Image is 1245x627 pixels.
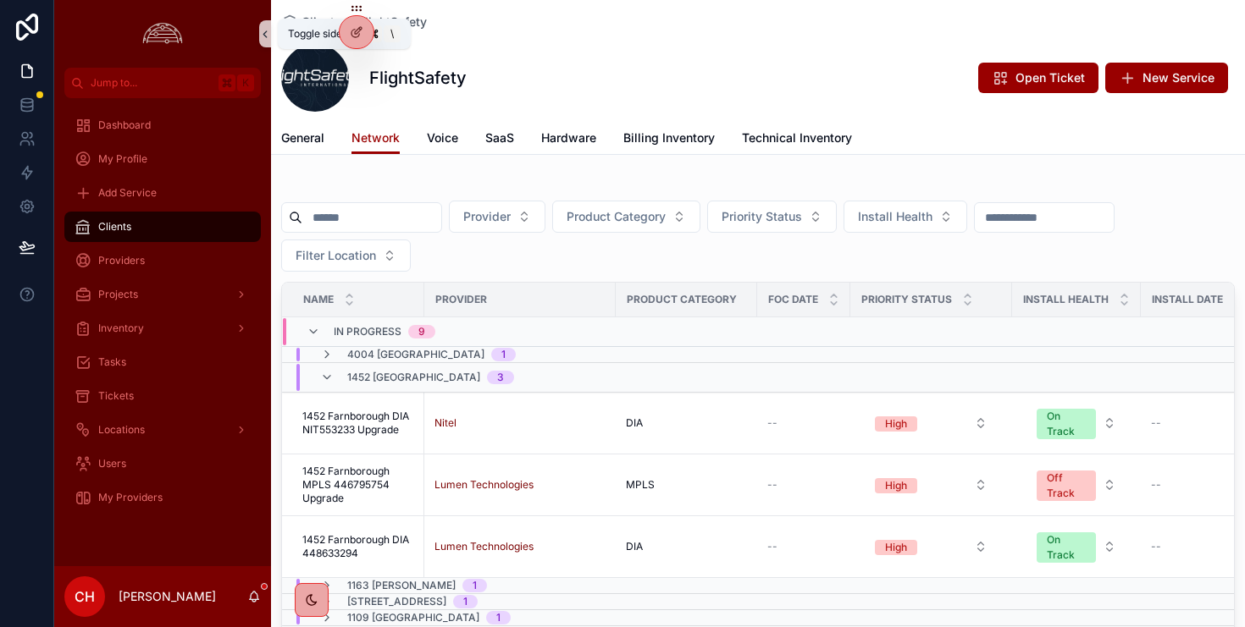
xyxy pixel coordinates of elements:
span: Network [351,129,400,146]
a: Select Button [860,469,1002,501]
a: Select Button [1022,399,1131,447]
span: Product Category [627,293,737,306]
span: CH [75,586,95,607]
span: Providers [98,254,145,267]
span: Name [303,293,334,306]
span: My Profile [98,152,147,166]
button: Select Button [281,239,411,272]
div: High [885,478,907,493]
span: Clients [302,14,341,30]
a: Tasks [64,347,261,377]
a: DIA [626,540,747,553]
a: -- [1151,540,1245,553]
div: On Track [1047,409,1086,439]
a: Lumen Technologies [434,478,534,492]
a: General [281,123,324,157]
p: [PERSON_NAME] [119,588,216,605]
button: Open Ticket [978,63,1098,93]
img: App logo [138,20,187,47]
div: Off Track [1047,470,1086,501]
a: FlightSafety [358,14,427,30]
a: SaaS [485,123,514,157]
div: 1 [473,579,477,592]
span: Projects [98,288,138,301]
span: In Progress [334,325,401,338]
a: Select Button [1022,461,1131,509]
span: Product Category [567,208,666,225]
a: Technical Inventory [742,123,852,157]
span: -- [1151,540,1161,553]
span: Install Health [858,208,932,225]
span: General [281,129,324,146]
div: High [885,540,907,555]
button: Select Button [861,470,1001,500]
span: Provider [463,208,511,225]
a: Providers [64,245,261,276]
span: My Providers [98,491,163,504]
span: Hardware [541,129,596,146]
span: Priority Status [861,293,952,306]
span: Billing Inventory [623,129,715,146]
a: -- [767,540,840,553]
h1: FlightSafety [369,66,467,90]
span: 1109 [GEOGRAPHIC_DATA] [347,611,479,624]
div: scrollable content [54,98,271,535]
span: Dashboard [98,118,151,132]
a: -- [1151,478,1245,492]
div: 1 [501,348,506,361]
span: -- [767,416,777,430]
span: -- [767,478,777,492]
span: Install Date [1152,293,1223,306]
span: New Service [1143,69,1215,86]
div: 9 [418,325,425,338]
a: Clients [281,14,341,30]
span: Filter Location [296,247,376,264]
a: 1452 Farnborough DIA 448633294 [302,533,414,560]
span: Toggle sidebar [288,27,358,41]
span: 1452 [GEOGRAPHIC_DATA] [347,371,480,384]
a: 1452 Farnborough MPLS 446795754 Upgrade [302,465,414,505]
a: Tickets [64,381,261,411]
span: Add Service [98,186,157,200]
div: 3 [497,371,504,384]
span: Priority Status [722,208,802,225]
a: 1452 Farnborough DIA NIT553233 Upgrade [302,410,414,437]
button: Select Button [707,201,837,233]
button: New Service [1105,63,1228,93]
a: DIA [626,416,747,430]
a: Projects [64,279,261,310]
a: -- [767,478,840,492]
a: Users [64,448,261,479]
span: Inventory [98,322,144,335]
button: Select Button [844,201,967,233]
button: Select Button [552,201,700,233]
span: Clients [98,220,131,234]
a: Select Button [860,531,1002,563]
span: 1163 [PERSON_NAME] [347,579,456,592]
a: Clients [64,212,261,242]
a: Nitel [434,416,456,430]
a: Hardware [541,123,596,157]
div: High [885,416,907,432]
span: Provider [435,293,487,306]
span: Technical Inventory [742,129,852,146]
span: K [239,76,252,90]
span: Install Health [1023,293,1109,306]
span: [STREET_ADDRESS] [347,595,446,608]
a: Lumen Technologies [434,540,534,553]
span: \ [385,27,399,41]
span: Locations [98,423,145,437]
div: 1 [463,595,468,608]
span: DIA [626,540,643,553]
button: Select Button [449,201,545,233]
span: Users [98,457,126,470]
span: FOC Date [768,293,818,306]
a: -- [767,416,840,430]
